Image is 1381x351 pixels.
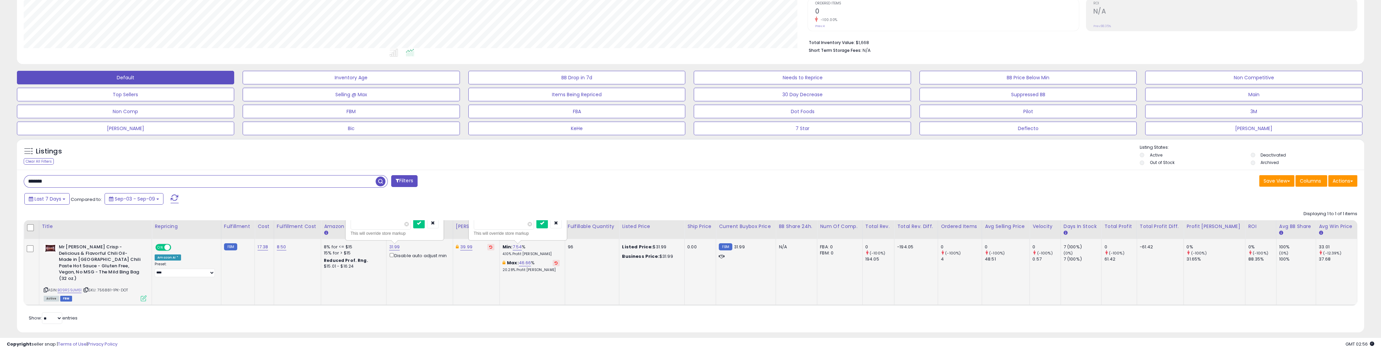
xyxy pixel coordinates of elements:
b: Min: [503,244,513,250]
button: [PERSON_NAME] [17,122,234,135]
h2: N/A [1093,7,1357,17]
button: Save View [1259,175,1294,187]
button: BB Drop in 7d [468,71,686,84]
div: Ship Price [687,223,713,230]
button: Filters [391,175,418,187]
div: Fulfillment [224,223,252,230]
div: 100% [1279,244,1316,250]
div: 8% for <= $15 [324,244,381,250]
h2: 0 [815,7,1078,17]
div: FBA: 0 [820,244,857,250]
div: $15.01 - $16.24 [324,264,381,269]
small: FBM [224,243,237,250]
span: ON [156,245,164,250]
b: Reduced Prof. Rng. [324,257,368,263]
div: N/A [779,244,812,250]
small: Amazon Fees. [324,230,328,236]
div: 0.57 [1032,256,1060,262]
p: 4.10% Profit [PERSON_NAME] [503,252,560,256]
div: Profit [PERSON_NAME] [1186,223,1242,230]
button: Dot Foods [694,105,911,118]
div: 33.01 [1319,244,1357,250]
span: Compared to: [71,196,102,203]
a: 46.66 [519,260,531,266]
button: Deflecto [919,122,1137,135]
a: B09RS9JM61 [58,287,82,293]
div: Total Rev. Diff. [897,223,935,230]
p: Listing States: [1140,144,1364,151]
small: FBM [719,243,732,250]
div: 31.65% [1186,256,1245,262]
div: Preset: [155,262,216,277]
button: Non Comp [17,105,234,118]
div: Total Rev. [865,223,891,230]
div: Num of Comp. [820,223,860,230]
span: Ordered Items [815,2,1078,5]
button: Inventory Age [243,71,460,84]
div: 0 [1104,244,1136,250]
button: 7 Star [694,122,911,135]
div: Days In Stock [1064,223,1099,230]
li: $1,668 [808,38,1352,46]
a: 7.54 [513,244,522,250]
button: Selling @ Max [243,88,460,101]
div: FBM: 0 [820,250,857,256]
button: Columns [1295,175,1327,187]
button: Needs to Reprice [694,71,911,84]
b: Business Price: [622,253,659,260]
button: Bic [243,122,460,135]
button: [PERSON_NAME] [1145,122,1362,135]
div: Cost [258,223,271,230]
div: 0% [1248,244,1276,250]
button: Top Sellers [17,88,234,101]
span: | SKU: 756881-1PK-DOT [83,287,128,293]
div: Total Profit Diff. [1140,223,1181,230]
div: 0.00 [687,244,711,250]
div: This will override store markup [474,230,562,237]
b: Short Term Storage Fees: [808,47,861,53]
small: -100.00% [818,17,837,22]
div: Avg BB Share [1279,223,1313,230]
div: ROI [1248,223,1273,230]
button: 30 Day Decrease [694,88,911,101]
div: 61.42 [1104,256,1136,262]
div: 15% for > $15 [324,250,381,256]
div: % [503,260,560,272]
button: Main [1145,88,1362,101]
div: Repricing [155,223,218,230]
div: Listed Price [622,223,682,230]
span: ROI [1093,2,1357,5]
a: 17.38 [258,244,268,250]
div: 4 [941,256,982,262]
div: 0 [985,244,1029,250]
button: Non Competitive [1145,71,1362,84]
button: Items Being Repriced [468,88,686,101]
a: Terms of Use [58,341,87,347]
div: Current Buybox Price [719,223,773,230]
span: 2025-09-17 02:56 GMT [1345,341,1374,347]
a: 31.99 [389,244,400,250]
a: 8.50 [277,244,286,250]
div: 100% [1279,256,1316,262]
small: Days In Stock. [1064,230,1068,236]
small: Avg Win Price. [1319,230,1323,236]
div: Fulfillment Cost [277,223,318,230]
div: 96 [568,244,614,250]
div: 0% [1186,244,1245,250]
div: Title [42,223,149,230]
button: KeHe [468,122,686,135]
div: $31.99 [622,244,679,250]
small: Avg BB Share. [1279,230,1283,236]
small: (0%) [1279,250,1289,256]
div: Fulfillable Quantity [568,223,617,230]
div: 37.68 [1319,256,1357,262]
span: Sep-03 - Sep-09 [115,195,155,202]
div: ASIN: [44,244,147,301]
small: (-12.39%) [1323,250,1341,256]
div: [PERSON_NAME] [456,223,497,230]
label: Out of Stock [1150,160,1175,165]
p: 20.28% Profit [PERSON_NAME] [503,268,560,272]
div: % [503,244,560,256]
button: Sep-03 - Sep-09 [105,193,163,205]
button: Default [17,71,234,84]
